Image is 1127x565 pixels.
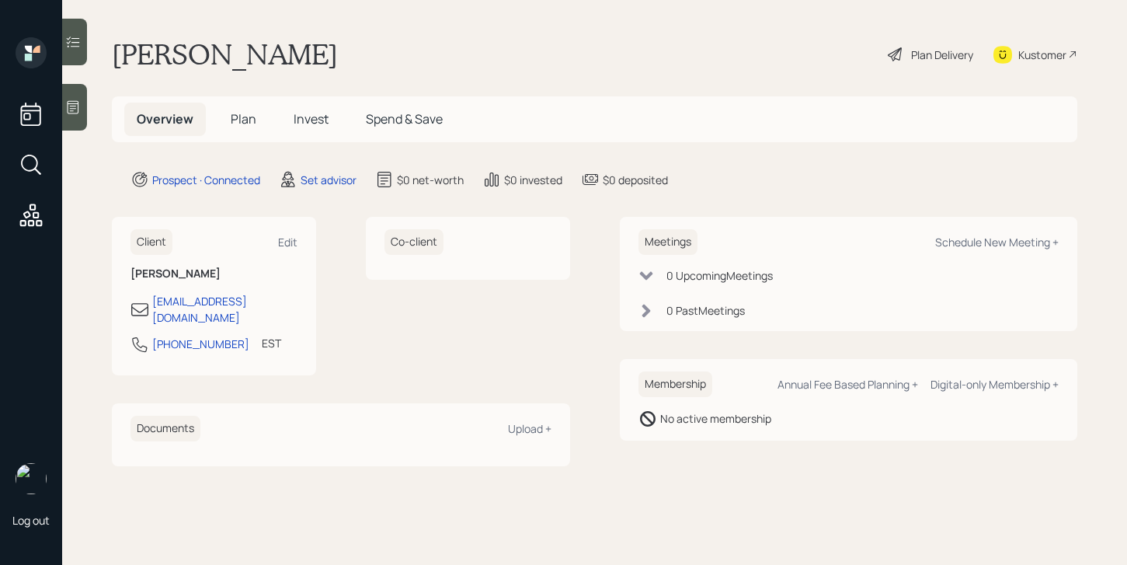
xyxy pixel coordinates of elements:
[666,302,745,319] div: 0 Past Meeting s
[278,235,297,249] div: Edit
[112,37,338,71] h1: [PERSON_NAME]
[262,335,281,351] div: EST
[294,110,329,127] span: Invest
[152,172,260,188] div: Prospect · Connected
[301,172,357,188] div: Set advisor
[508,421,551,436] div: Upload +
[130,267,297,281] h6: [PERSON_NAME]
[152,293,297,326] div: [EMAIL_ADDRESS][DOMAIN_NAME]
[638,371,712,397] h6: Membership
[16,463,47,494] img: retirable_logo.png
[930,377,1059,392] div: Digital-only Membership +
[935,235,1059,249] div: Schedule New Meeting +
[504,172,562,188] div: $0 invested
[231,110,256,127] span: Plan
[777,377,918,392] div: Annual Fee Based Planning +
[130,416,200,441] h6: Documents
[137,110,193,127] span: Overview
[1018,47,1066,63] div: Kustomer
[130,229,172,255] h6: Client
[911,47,973,63] div: Plan Delivery
[603,172,668,188] div: $0 deposited
[384,229,443,255] h6: Co-client
[397,172,464,188] div: $0 net-worth
[660,410,771,427] div: No active membership
[12,513,50,528] div: Log out
[638,229,697,255] h6: Meetings
[366,110,443,127] span: Spend & Save
[152,336,249,352] div: [PHONE_NUMBER]
[666,267,773,284] div: 0 Upcoming Meeting s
